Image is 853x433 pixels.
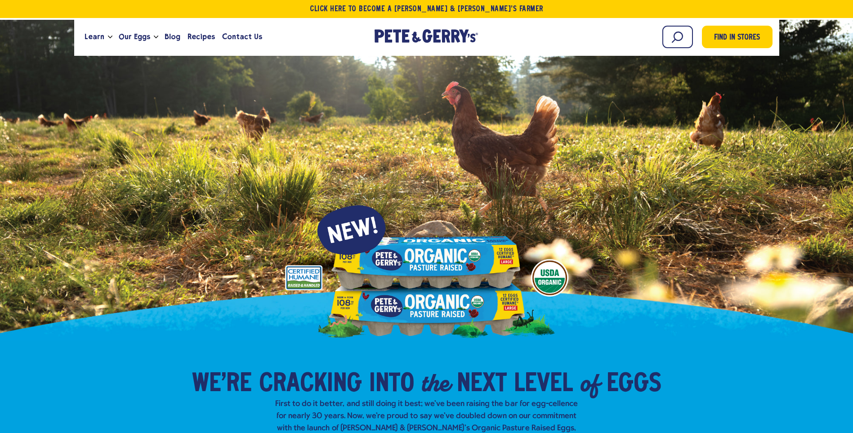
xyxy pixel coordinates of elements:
[188,31,215,42] span: Recipes
[662,26,693,48] input: Search
[222,31,262,42] span: Contact Us
[161,25,184,49] a: Blog
[514,371,573,398] span: Level
[457,371,507,398] span: Next
[580,366,599,399] em: of
[81,25,108,49] a: Learn
[154,36,158,39] button: Open the dropdown menu for Our Eggs
[119,31,150,42] span: Our Eggs
[714,32,760,44] span: Find in Stores
[115,25,154,49] a: Our Eggs
[184,25,219,49] a: Recipes
[85,31,104,42] span: Learn
[421,366,450,399] em: the
[607,371,661,398] span: Eggs​
[219,25,266,49] a: Contact Us
[192,371,252,398] span: We’re
[108,36,112,39] button: Open the dropdown menu for Learn
[369,371,414,398] span: into
[165,31,180,42] span: Blog
[702,26,773,48] a: Find in Stores
[259,371,362,398] span: Cracking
